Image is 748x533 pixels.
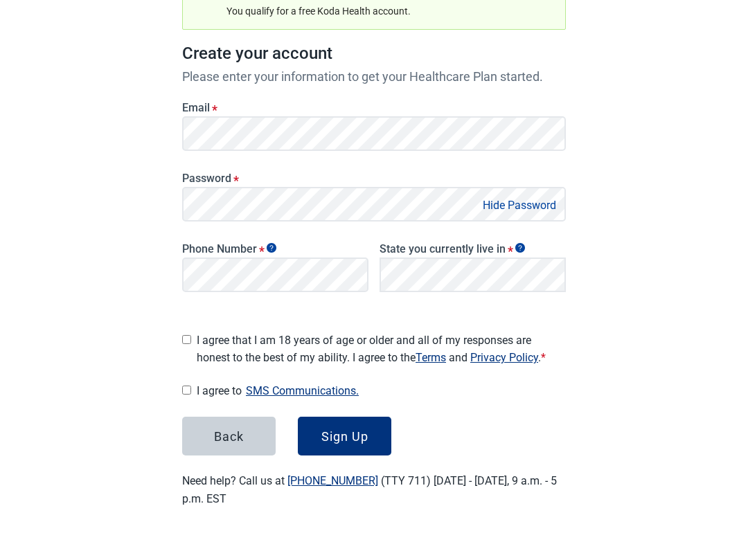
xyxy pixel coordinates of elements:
[182,172,566,185] label: Password
[182,242,368,255] label: Phone Number
[470,351,538,364] a: Read our Privacy Policy
[226,3,538,19] div: You qualify for a free Koda Health account.
[416,351,446,364] a: Read our Terms of Service
[182,41,566,67] h1: Create your account
[214,429,244,443] div: Back
[321,429,368,443] div: Sign Up
[182,417,276,455] button: Back
[298,417,391,455] button: Sign Up
[380,242,566,255] label: State you currently live in
[515,243,525,253] span: Show tooltip
[197,381,566,400] span: I agree to
[287,474,378,487] a: [PHONE_NUMBER]
[242,381,363,400] button: Show SMS communications details
[267,243,276,253] span: Show tooltip
[182,101,566,114] label: Email
[182,474,557,505] label: Need help? Call us at (TTY 711) [DATE] - [DATE], 9 a.m. - 5 p.m. EST
[182,67,566,86] p: Please enter your information to get your Healthcare Plan started.
[479,196,560,215] button: Hide Password
[197,332,566,366] span: I agree that I am 18 years of age or older and all of my responses are honest to the best of my a...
